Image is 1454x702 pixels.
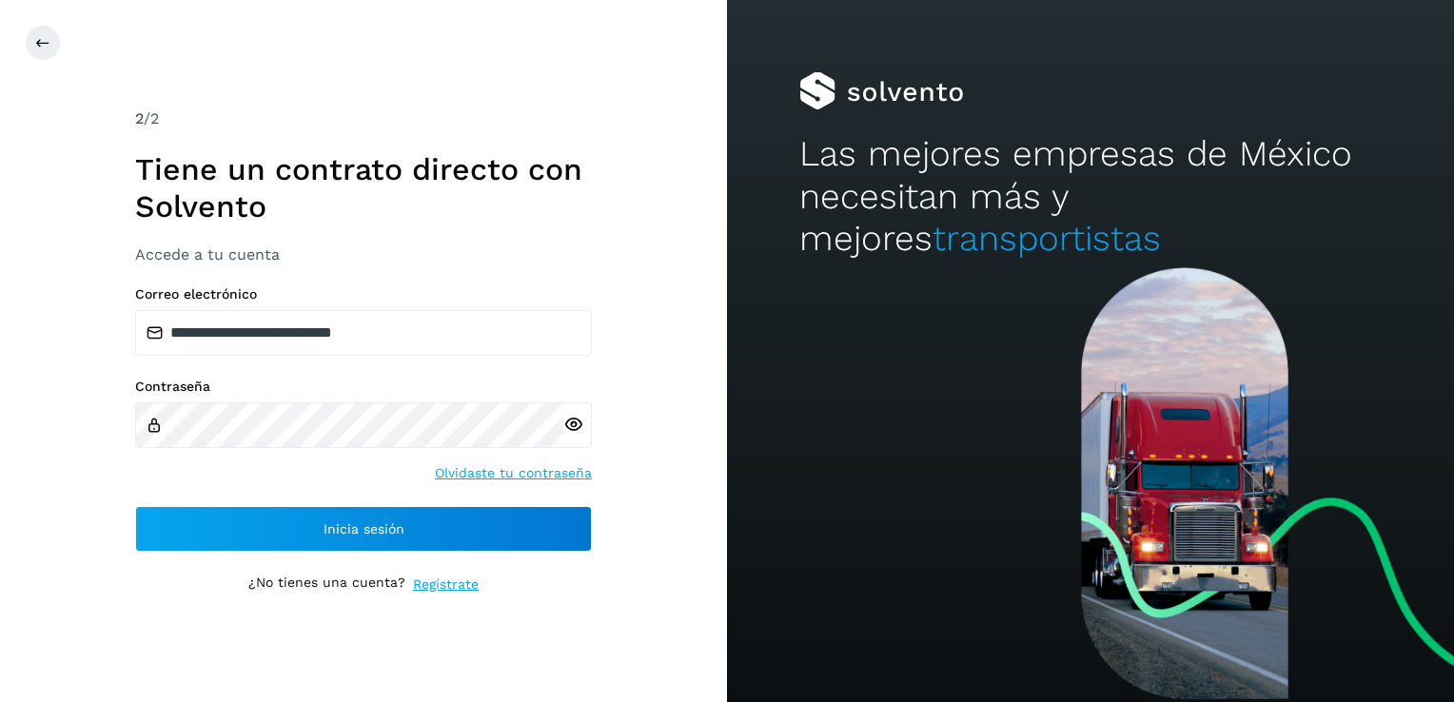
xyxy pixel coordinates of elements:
button: Inicia sesión [135,506,592,552]
span: 2 [135,109,144,127]
a: Regístrate [413,575,479,595]
span: Inicia sesión [324,522,404,536]
div: /2 [135,107,592,130]
h2: Las mejores empresas de México necesitan más y mejores [799,133,1381,260]
p: ¿No tienes una cuenta? [248,575,405,595]
h3: Accede a tu cuenta [135,245,592,263]
label: Contraseña [135,379,592,395]
h1: Tiene un contrato directo con Solvento [135,151,592,224]
span: transportistas [933,218,1161,259]
label: Correo electrónico [135,286,592,302]
a: Olvidaste tu contraseña [435,463,592,483]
